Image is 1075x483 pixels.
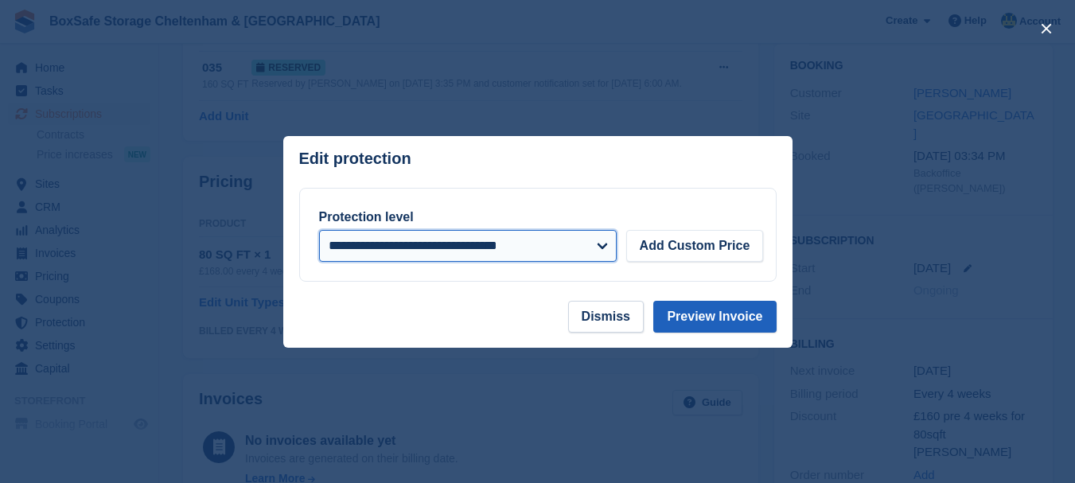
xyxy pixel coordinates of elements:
button: Preview Invoice [653,301,776,333]
button: Add Custom Price [626,230,764,262]
label: Protection level [319,210,414,224]
button: close [1034,16,1059,41]
p: Edit protection [299,150,411,168]
button: Dismiss [568,301,644,333]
